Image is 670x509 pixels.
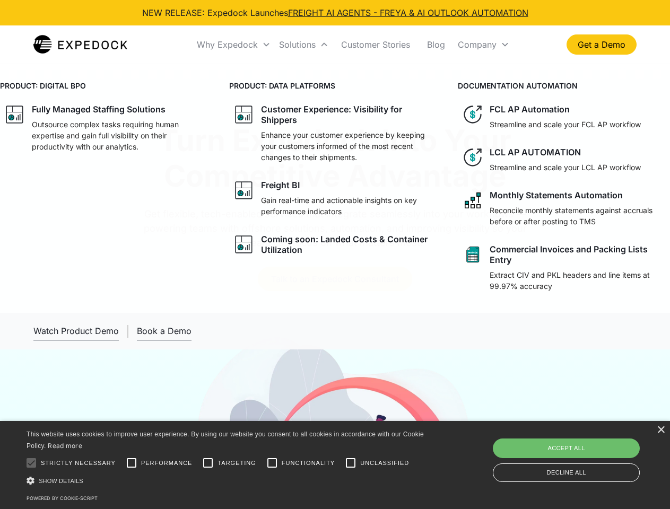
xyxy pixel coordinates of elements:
[490,269,666,292] p: Extract CIV and PKL headers and line items at 99.97% accuracy
[27,431,424,450] span: This website uses cookies to improve user experience. By using our website you consent to all coo...
[233,180,255,201] img: graph icon
[142,6,528,19] div: NEW RELEASE: Expedock Launches
[27,475,428,486] div: Show details
[33,34,127,55] img: Expedock Logo
[360,459,409,468] span: Unclassified
[261,129,437,163] p: Enhance your customer experience by keeping your customers informed of the most recent changes to...
[229,175,441,221] a: graph iconFreight BIGain real-time and actionable insights on key performance indicators
[4,104,25,125] img: graph icon
[419,27,454,63] a: Blog
[490,244,666,265] div: Commercial Invoices and Packing Lists Entry
[233,104,255,125] img: graph icon
[32,104,166,115] div: Fully Managed Staffing Solutions
[458,39,497,50] div: Company
[458,100,670,134] a: dollar iconFCL AP AutomationStreamline and scale your FCL AP workflow
[462,104,483,125] img: dollar icon
[458,143,670,177] a: dollar iconLCL AP AUTOMATIONStreamline and scale your LCL AP workflow
[493,394,670,509] iframe: Chat Widget
[48,442,82,450] a: Read more
[229,80,441,91] h4: PRODUCT: DATA PLATFORMS
[567,34,637,55] a: Get a Demo
[32,119,208,152] p: Outsource complex tasks requiring human expertise and gain full visibility on their productivity ...
[462,190,483,211] img: network like icon
[193,27,275,63] div: Why Expedock
[490,147,581,157] div: LCL AP AUTOMATION
[233,234,255,255] img: graph icon
[33,34,127,55] a: home
[490,119,641,130] p: Streamline and scale your FCL AP workflow
[462,244,483,265] img: sheet icon
[458,80,670,91] h4: DOCUMENTATION AUTOMATION
[275,27,333,63] div: Solutions
[137,321,192,341] a: Book a Demo
[141,459,193,468] span: Performance
[454,27,514,63] div: Company
[33,326,119,336] div: Watch Product Demo
[39,478,83,484] span: Show details
[490,162,641,173] p: Streamline and scale your LCL AP workflow
[288,7,528,18] a: FREIGHT AI AGENTS - FREYA & AI OUTLOOK AUTOMATION
[137,326,192,336] div: Book a Demo
[27,495,98,501] a: Powered by cookie-script
[462,147,483,168] img: dollar icon
[229,100,441,167] a: graph iconCustomer Experience: Visibility for ShippersEnhance your customer experience by keeping...
[490,205,666,227] p: Reconcile monthly statements against accruals before or after posting to TMS
[229,230,441,259] a: graph iconComing soon: Landed Costs & Container Utilization
[261,104,437,125] div: Customer Experience: Visibility for Shippers
[261,195,437,217] p: Gain real-time and actionable insights on key performance indicators
[458,240,670,296] a: sheet iconCommercial Invoices and Packing Lists EntryExtract CIV and PKL headers and line items a...
[279,39,316,50] div: Solutions
[333,27,419,63] a: Customer Stories
[217,459,256,468] span: Targeting
[282,459,335,468] span: Functionality
[490,190,623,200] div: Monthly Statements Automation
[41,459,116,468] span: Strictly necessary
[458,186,670,231] a: network like iconMonthly Statements AutomationReconcile monthly statements against accruals befor...
[33,321,119,341] a: open lightbox
[197,39,258,50] div: Why Expedock
[261,234,437,255] div: Coming soon: Landed Costs & Container Utilization
[490,104,570,115] div: FCL AP Automation
[261,180,300,190] div: Freight BI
